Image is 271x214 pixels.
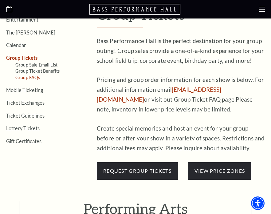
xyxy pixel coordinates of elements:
[6,55,37,61] a: Group Tickets
[89,3,182,15] a: Open this option
[6,113,45,119] a: Ticket Guidelines
[251,196,265,210] div: Accessibility Menu
[6,100,45,106] a: Ticket Exchanges
[6,30,55,35] a: The [PERSON_NAME]
[97,162,178,180] span: request group tickets
[6,87,43,93] a: Mobile Ticketing
[6,42,26,48] a: Calendar
[15,68,60,74] a: Group Ticket Benefits
[97,36,265,66] p: Bass Performance Hall is the perfect destination for your group outing! Group sales provide a one...
[15,75,40,80] a: Group FAQs
[97,75,265,114] p: Please note, inventory in lower price levels may be limited.
[15,62,57,67] a: Group Sale Email List
[6,6,12,13] a: Open this option
[97,125,265,151] span: Create special memories and host an event for your group before or after your show in a variety o...
[6,125,40,131] a: Lottery Tickets
[97,167,178,174] a: request group tickets
[6,138,41,144] a: Gift Certificates
[97,76,264,103] span: Pricing and group order information for each show is below. For additional information email or v...
[194,168,245,174] a: view price zones - open in a new tab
